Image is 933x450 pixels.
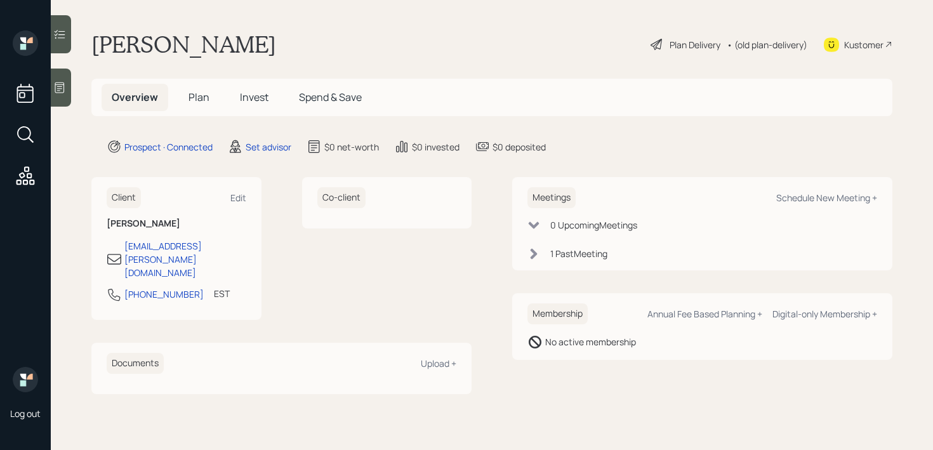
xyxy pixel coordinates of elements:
h6: Co-client [317,187,366,208]
h6: Client [107,187,141,208]
h6: Documents [107,353,164,374]
img: retirable_logo.png [13,367,38,392]
span: Spend & Save [299,90,362,104]
div: $0 net-worth [324,140,379,154]
div: Upload + [421,357,456,369]
div: 1 Past Meeting [550,247,607,260]
h6: Membership [527,303,588,324]
span: Overview [112,90,158,104]
div: [EMAIL_ADDRESS][PERSON_NAME][DOMAIN_NAME] [124,239,246,279]
div: Set advisor [246,140,291,154]
div: Digital-only Membership + [772,308,877,320]
div: Prospect · Connected [124,140,213,154]
h6: [PERSON_NAME] [107,218,246,229]
div: Schedule New Meeting + [776,192,877,204]
div: Kustomer [844,38,883,51]
div: EST [214,287,230,300]
div: Edit [230,192,246,204]
h6: Meetings [527,187,576,208]
span: Plan [189,90,209,104]
h1: [PERSON_NAME] [91,30,276,58]
div: Plan Delivery [670,38,720,51]
div: $0 deposited [493,140,546,154]
div: Log out [10,407,41,420]
div: Annual Fee Based Planning + [647,308,762,320]
span: Invest [240,90,268,104]
div: [PHONE_NUMBER] [124,288,204,301]
div: No active membership [545,335,636,348]
div: • (old plan-delivery) [727,38,807,51]
div: 0 Upcoming Meeting s [550,218,637,232]
div: $0 invested [412,140,460,154]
